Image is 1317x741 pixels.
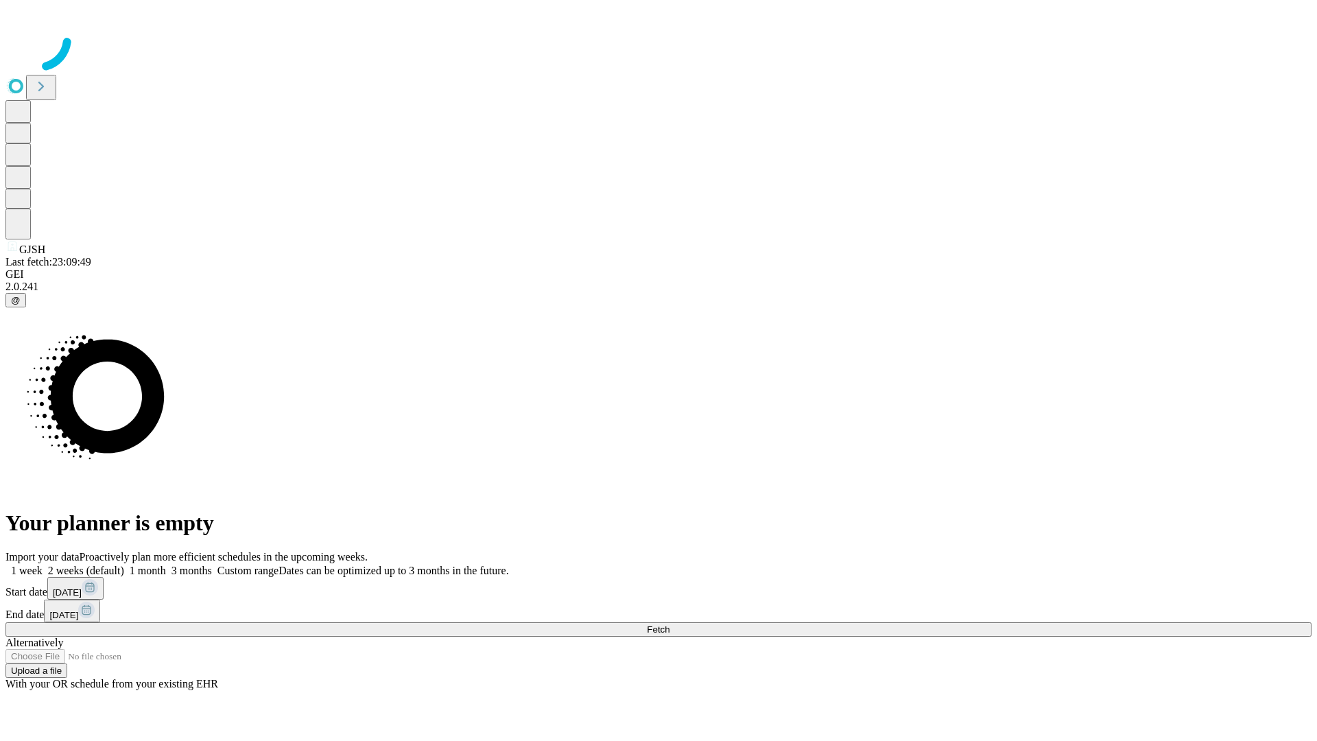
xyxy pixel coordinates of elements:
[53,587,82,598] span: [DATE]
[5,637,63,648] span: Alternatively
[5,293,26,307] button: @
[647,624,669,635] span: Fetch
[5,281,1312,293] div: 2.0.241
[171,565,212,576] span: 3 months
[44,600,100,622] button: [DATE]
[217,565,278,576] span: Custom range
[80,551,368,563] span: Proactively plan more efficient schedules in the upcoming weeks.
[5,622,1312,637] button: Fetch
[11,565,43,576] span: 1 week
[5,510,1312,536] h1: Your planner is empty
[19,244,45,255] span: GJSH
[5,600,1312,622] div: End date
[5,256,91,268] span: Last fetch: 23:09:49
[48,565,124,576] span: 2 weeks (default)
[5,678,218,690] span: With your OR schedule from your existing EHR
[11,295,21,305] span: @
[5,551,80,563] span: Import your data
[5,577,1312,600] div: Start date
[5,268,1312,281] div: GEI
[130,565,166,576] span: 1 month
[5,663,67,678] button: Upload a file
[278,565,508,576] span: Dates can be optimized up to 3 months in the future.
[47,577,104,600] button: [DATE]
[49,610,78,620] span: [DATE]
